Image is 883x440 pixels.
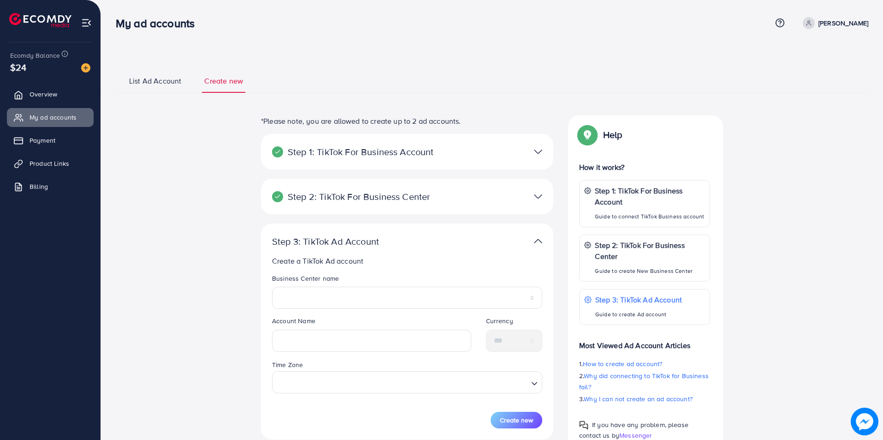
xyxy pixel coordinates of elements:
[603,129,622,140] p: Help
[7,85,94,103] a: Overview
[30,136,55,145] span: Payment
[595,294,682,305] p: Step 3: TikTok Ad Account
[619,431,652,440] span: Messenger
[534,190,542,203] img: TikTok partner
[500,416,533,425] span: Create new
[7,131,94,150] a: Payment
[272,146,447,157] p: Step 1: TikTok For Business Account
[10,51,60,60] span: Ecomdy Balance
[534,145,542,158] img: TikTok partner
[129,76,181,86] span: List Ad Account
[276,374,527,391] input: Search for option
[579,421,588,430] img: Popup guide
[261,115,553,127] p: *Please note, you are allowed to create up to 2 ad accounts.
[579,127,596,143] img: Popup guide
[10,60,26,74] span: $24
[851,408,878,435] img: image
[579,393,710,404] p: 3.
[7,177,94,196] a: Billing
[579,371,709,392] span: Why did connecting to TikTok for Business fail?
[595,211,705,222] p: Guide to connect TikTok Business account
[818,18,868,29] p: [PERSON_NAME]
[595,265,705,277] p: Guide to create New Business Center
[584,394,693,404] span: Why I can not create an ad account?
[595,309,682,320] p: Guide to create Ad account
[595,240,705,262] p: Step 2: TikTok For Business Center
[272,360,303,369] label: Time Zone
[81,63,90,72] img: image
[579,370,710,392] p: 2.
[9,13,71,27] img: logo
[272,274,542,287] legend: Business Center name
[272,191,447,202] p: Step 2: TikTok For Business Center
[583,359,662,368] span: How to create ad account?
[116,17,202,30] h3: My ad accounts
[272,236,447,247] p: Step 3: TikTok Ad Account
[579,332,710,351] p: Most Viewed Ad Account Articles
[579,358,710,369] p: 1.
[30,159,69,168] span: Product Links
[579,162,710,173] p: How it works?
[30,113,77,122] span: My ad accounts
[7,154,94,173] a: Product Links
[534,235,542,248] img: TikTok partner
[272,316,471,329] legend: Account Name
[204,76,243,86] span: Create new
[595,185,705,207] p: Step 1: TikTok For Business Account
[30,182,48,191] span: Billing
[272,255,546,266] p: Create a TikTok Ad account
[579,420,688,440] span: If you have any problem, please contact us by
[486,316,543,329] legend: Currency
[81,18,92,28] img: menu
[7,108,94,127] a: My ad accounts
[491,412,542,428] button: Create new
[799,17,868,29] a: [PERSON_NAME]
[30,90,57,99] span: Overview
[272,371,542,393] div: Search for option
